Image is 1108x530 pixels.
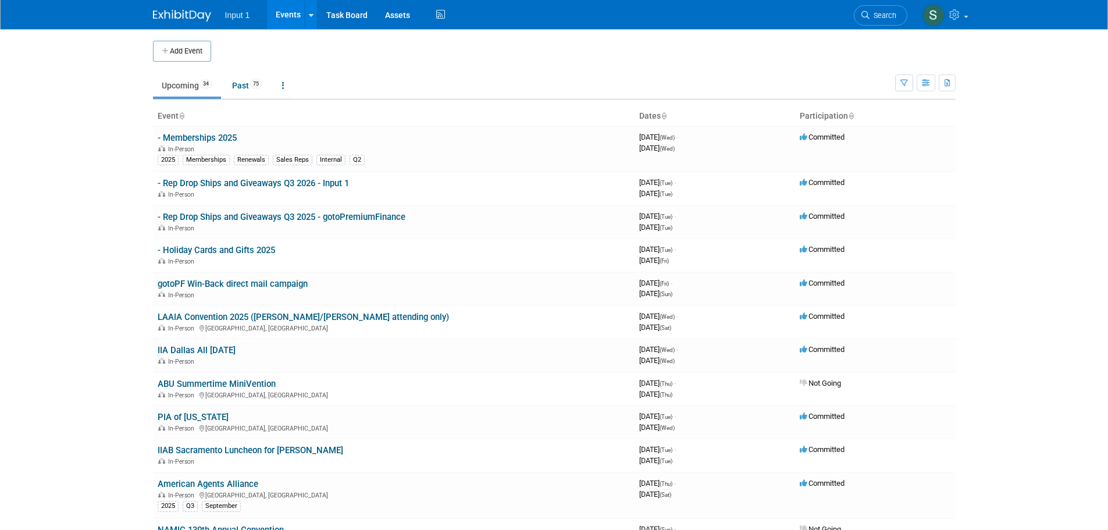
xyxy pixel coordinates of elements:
span: Committed [800,312,845,321]
img: In-Person Event [158,325,165,330]
span: In-Person [168,258,198,265]
span: - [674,245,676,254]
a: IIA Dallas All [DATE] [158,345,236,355]
span: (Wed) [660,134,675,141]
th: Participation [795,106,956,126]
span: In-Person [168,191,198,198]
span: - [674,445,676,454]
a: American Agents Alliance [158,479,258,489]
span: (Wed) [660,145,675,152]
img: In-Person Event [158,291,165,297]
a: Past75 [223,74,271,97]
div: [GEOGRAPHIC_DATA], [GEOGRAPHIC_DATA] [158,490,630,499]
a: IIAB Sacramento Luncheon for [PERSON_NAME] [158,445,343,456]
a: LAAIA Convention 2025 ([PERSON_NAME]/[PERSON_NAME] attending only) [158,312,449,322]
a: gotoPF Win-Back direct mail campaign [158,279,308,289]
span: (Sun) [660,291,672,297]
span: (Thu) [660,481,672,487]
span: In-Person [168,325,198,332]
span: (Tue) [660,447,672,453]
span: (Fri) [660,280,669,287]
span: [DATE] [639,245,676,254]
img: In-Person Event [158,191,165,197]
span: Committed [800,178,845,187]
th: Dates [635,106,795,126]
span: (Wed) [660,314,675,320]
img: In-Person Event [158,358,165,364]
span: [DATE] [639,345,678,354]
span: [DATE] [639,289,672,298]
div: [GEOGRAPHIC_DATA], [GEOGRAPHIC_DATA] [158,323,630,332]
span: (Tue) [660,225,672,231]
span: In-Person [168,392,198,399]
span: [DATE] [639,356,675,365]
a: - Rep Drop Ships and Giveaways Q3 2026 - Input 1 [158,178,349,188]
div: [GEOGRAPHIC_DATA], [GEOGRAPHIC_DATA] [158,423,630,432]
span: [DATE] [639,412,676,421]
span: (Tue) [660,180,672,186]
span: [DATE] [639,490,671,499]
span: [DATE] [639,133,678,141]
div: [GEOGRAPHIC_DATA], [GEOGRAPHIC_DATA] [158,390,630,399]
div: Q2 [350,155,365,165]
span: (Wed) [660,358,675,364]
span: Committed [800,445,845,454]
span: In-Person [168,291,198,299]
span: (Tue) [660,247,672,253]
span: - [671,279,672,287]
a: - Memberships 2025 [158,133,237,143]
span: - [676,133,678,141]
span: Committed [800,245,845,254]
span: [DATE] [639,323,671,332]
span: [DATE] [639,223,672,232]
a: - Holiday Cards and Gifts 2025 [158,245,275,255]
a: Sort by Start Date [661,111,667,120]
span: Committed [800,345,845,354]
a: PIA of [US_STATE] [158,412,229,422]
span: (Tue) [660,214,672,220]
span: 75 [250,80,262,88]
span: In-Person [168,145,198,153]
span: [DATE] [639,256,669,265]
img: In-Person Event [158,458,165,464]
span: [DATE] [639,212,676,220]
span: Search [870,11,896,20]
span: Committed [800,412,845,421]
span: [DATE] [639,312,678,321]
a: Sort by Participation Type [848,111,854,120]
span: - [674,479,676,488]
span: (Tue) [660,458,672,464]
a: Sort by Event Name [179,111,184,120]
a: ABU Summertime MiniVention [158,379,276,389]
img: In-Person Event [158,492,165,497]
span: In-Person [168,225,198,232]
a: Upcoming34 [153,74,221,97]
span: Committed [800,279,845,287]
span: (Tue) [660,414,672,420]
span: (Tue) [660,191,672,197]
img: In-Person Event [158,425,165,431]
img: In-Person Event [158,225,165,230]
span: (Sat) [660,325,671,331]
span: [DATE] [639,379,676,387]
span: Committed [800,133,845,141]
img: Susan Stout [922,4,945,26]
img: In-Person Event [158,145,165,151]
span: (Wed) [660,425,675,431]
span: In-Person [168,425,198,432]
div: Sales Reps [273,155,312,165]
div: Q3 [183,501,198,511]
span: [DATE] [639,423,675,432]
span: Input 1 [225,10,250,20]
a: - Rep Drop Ships and Giveaways Q3 2025 - gotoPremiumFinance [158,212,405,222]
span: (Fri) [660,258,669,264]
span: [DATE] [639,479,676,488]
span: In-Person [168,492,198,499]
span: (Sat) [660,492,671,498]
span: In-Person [168,458,198,465]
span: In-Person [168,358,198,365]
div: Memberships [183,155,230,165]
span: - [676,312,678,321]
span: - [674,178,676,187]
span: - [674,379,676,387]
